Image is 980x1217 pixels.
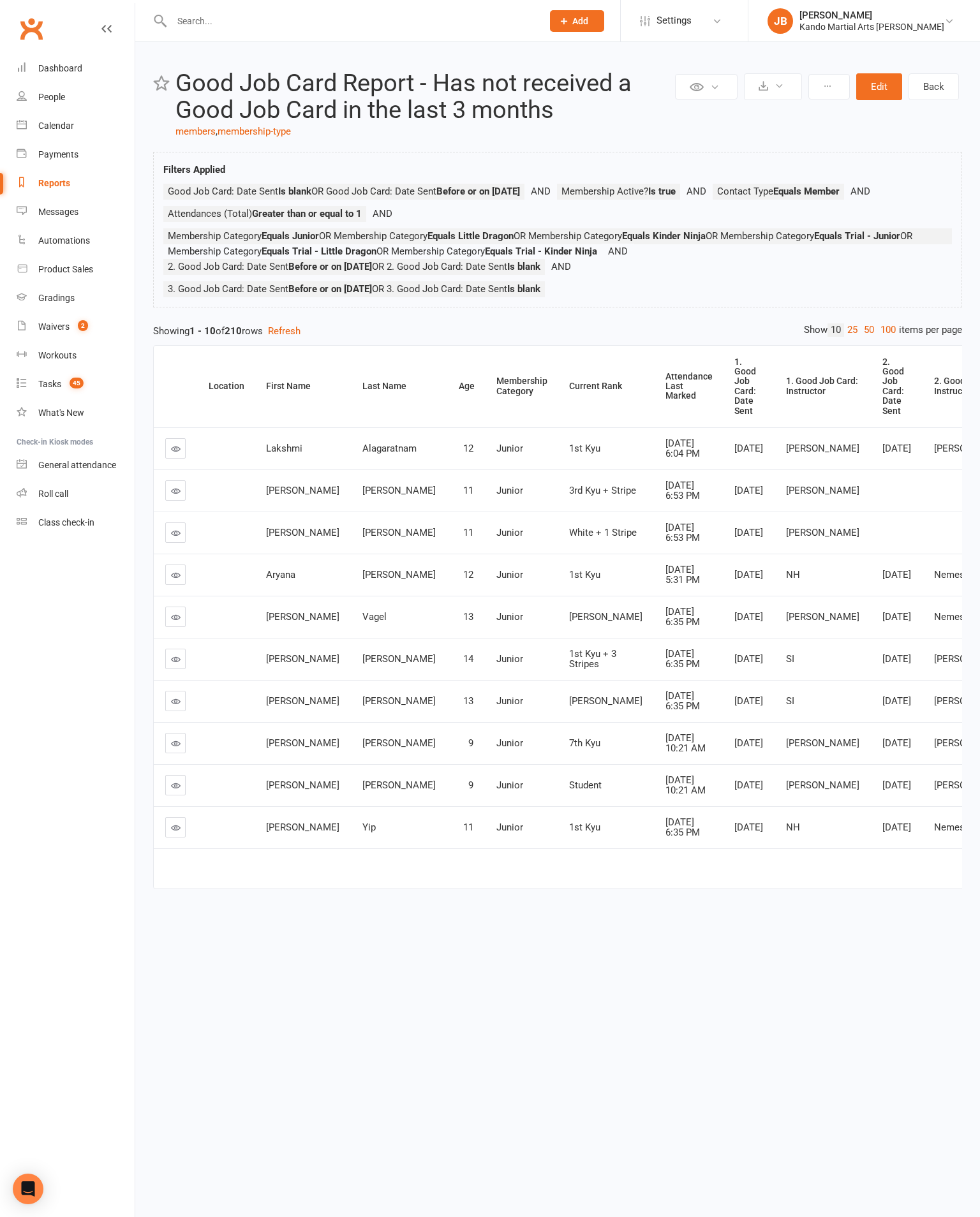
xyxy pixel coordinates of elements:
span: [PERSON_NAME] [266,695,339,707]
span: Settings [657,6,692,35]
span: Nemesis [934,569,972,580]
div: [PERSON_NAME] [799,10,944,21]
span: [PERSON_NAME] [362,485,436,496]
strong: Is true [648,186,676,197]
span: [DATE] [882,569,911,580]
span: [DATE] [734,653,763,665]
strong: Is blank [278,186,311,197]
span: Junior [496,527,523,538]
span: OR 3. Good Job Card: Date Sent [372,283,540,295]
span: [PERSON_NAME] [362,569,436,580]
a: Workouts [17,341,135,370]
span: [DATE] [882,653,911,665]
span: Aryana [266,569,295,580]
a: Gradings [17,284,135,313]
span: Membership Active? [561,186,676,197]
span: [DATE] [734,822,763,833]
div: 1. Good Job Card: Date Sent [734,357,764,416]
span: 2. Good Job Card: Date Sent [168,261,372,272]
h2: Good Job Card Report - Has not received a Good Job Card in the last 3 months [175,70,672,124]
span: 2 [78,320,88,331]
span: Attendances (Total) [168,208,362,219]
span: 12 [463,569,473,580]
span: Junior [496,569,523,580]
span: [DATE] 6:53 PM [665,480,700,502]
span: [DATE] [882,822,911,833]
span: [PERSON_NAME] [266,822,339,833]
span: [DATE] [734,779,763,791]
span: [DATE] [882,443,911,454]
span: [PERSON_NAME] [266,527,339,538]
a: Roll call [17,480,135,508]
strong: Greater than or equal to 1 [252,208,362,219]
span: NH [786,822,800,833]
span: NH [786,569,800,580]
strong: Before or on [DATE] [288,261,372,272]
span: [DATE] 5:31 PM [665,564,700,586]
span: [PERSON_NAME] [786,443,859,454]
span: [DATE] [882,737,911,749]
div: Kando Martial Arts [PERSON_NAME] [799,21,944,33]
span: SI [786,695,794,707]
div: Calendar [38,121,74,131]
div: 2. Good Job Card: Date Sent [882,357,912,416]
a: Clubworx [15,13,47,45]
span: Junior [496,443,523,454]
span: White + 1 Stripe [569,527,637,538]
a: People [17,83,135,112]
span: [PERSON_NAME] [569,611,642,623]
span: [DATE] 6:35 PM [665,648,700,670]
div: Showing of rows [153,323,962,339]
a: 25 [844,323,861,337]
span: [PERSON_NAME] [786,485,859,496]
span: [PERSON_NAME] [362,737,436,749]
span: [DATE] 6:35 PM [665,690,700,712]
div: Current Rank [569,381,644,391]
span: Vagel [362,611,387,623]
span: Contact Type [717,186,840,197]
span: Alagaratnam [362,443,417,454]
div: Waivers [38,321,70,332]
strong: Filters Applied [163,164,225,175]
span: [DATE] [734,485,763,496]
span: 1st Kyu [569,569,600,580]
span: OR Membership Category [706,230,900,242]
strong: Equals Little Dragon [427,230,514,242]
span: [PERSON_NAME] [266,737,339,749]
span: OR Good Job Card: Date Sent [311,186,520,197]
span: OR Membership Category [514,230,706,242]
strong: Is blank [507,283,540,295]
a: Back [909,73,959,100]
span: Student [569,779,602,791]
span: [DATE] 6:53 PM [665,522,700,544]
span: [DATE] [882,695,911,707]
button: Add [550,10,604,32]
span: 1st Kyu [569,443,600,454]
span: 1st Kyu [569,822,600,833]
span: Junior [496,485,523,496]
strong: Equals Trial - Kinder Ninja [485,246,597,257]
span: [PERSON_NAME] [786,779,859,791]
span: Membership Category [168,230,319,242]
span: [PERSON_NAME] [266,611,339,623]
span: Nemesis [934,611,972,623]
span: 11 [463,485,473,496]
div: Product Sales [38,264,93,274]
span: [PERSON_NAME] [786,737,859,749]
a: 10 [828,323,844,337]
span: [DATE] 10:21 AM [665,774,706,797]
span: SI [786,653,794,665]
div: Workouts [38,350,77,360]
div: First Name [266,381,341,391]
span: 13 [463,695,473,707]
span: Junior [496,737,523,749]
strong: Equals Junior [262,230,319,242]
span: 3. Good Job Card: Date Sent [168,283,372,295]
div: Age [459,381,475,391]
div: Reports [38,178,70,188]
a: What's New [17,399,135,427]
strong: Before or on [DATE] [288,283,372,295]
span: , [216,126,218,137]
span: Junior [496,822,523,833]
strong: Equals Kinder Ninja [622,230,706,242]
